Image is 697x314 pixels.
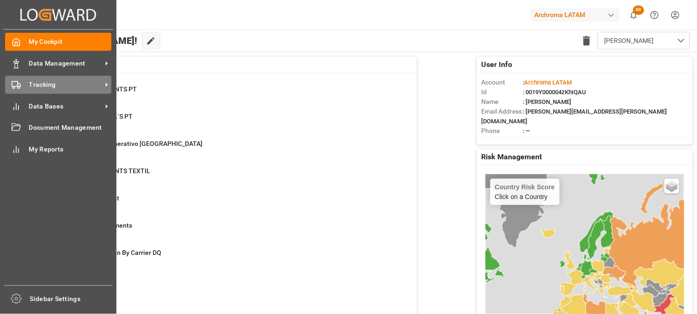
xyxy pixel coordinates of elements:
span: Email Address [482,107,523,116]
a: My Reports [5,140,111,158]
a: 11CAMBIO DE ETA´S PTContainer Schema [47,112,405,131]
span: My Reports [29,145,112,154]
button: Help Center [644,5,665,25]
span: Account [482,78,523,87]
a: 697DemorasContainer Schema [47,275,405,295]
button: open menu [598,32,690,49]
span: : [PERSON_NAME][EMAIL_ADDRESS][PERSON_NAME][DOMAIN_NAME] [482,108,667,125]
button: Archroma LATAM [531,6,624,24]
span: Tracking [29,80,102,90]
a: 20TRANSSHIPMENTS PTContainer Schema [47,85,405,104]
span: User Info [482,59,513,70]
span: Id [482,87,523,97]
span: [PERSON_NAME] [605,36,654,46]
a: 0Events Not Given By Carrier DQContainer Schema [47,248,405,267]
span: Hello [PERSON_NAME]! [38,32,137,49]
span: : 0019Y000004zKhIQAU [523,89,587,96]
span: Risk Management [482,151,542,163]
span: : — [523,127,531,134]
span: Document Management [29,123,112,133]
h4: Country Risk Score [495,183,555,191]
span: Data Management [29,59,102,68]
button: show 88 new notifications [624,5,644,25]
span: Account Type [482,136,523,145]
span: 88 [633,6,644,15]
a: 116TRANSSHIPMENTS TEXTILContainer Schema [47,166,405,186]
span: : Shipper [523,137,546,144]
span: Data Bases [29,102,102,111]
span: Phone [482,126,523,136]
a: My Cockpit [5,33,111,51]
a: 55Escalated ShipmentsContainer Schema [47,221,405,240]
span: Seguimiento Operativo [GEOGRAPHIC_DATA] [70,140,202,147]
span: Sidebar Settings [30,294,113,304]
a: Layers [665,179,679,193]
span: Name [482,97,523,107]
div: Archroma LATAM [531,8,620,22]
a: 0Customer AvientContainer Schema [47,193,405,213]
a: 231Seguimiento Operativo [GEOGRAPHIC_DATA]Container Schema [47,139,405,158]
span: My Cockpit [29,37,112,47]
span: Archroma LATAM [525,79,572,86]
span: : [523,79,572,86]
div: Click on a Country [495,183,555,200]
a: Document Management [5,119,111,137]
span: : [PERSON_NAME] [523,98,572,105]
